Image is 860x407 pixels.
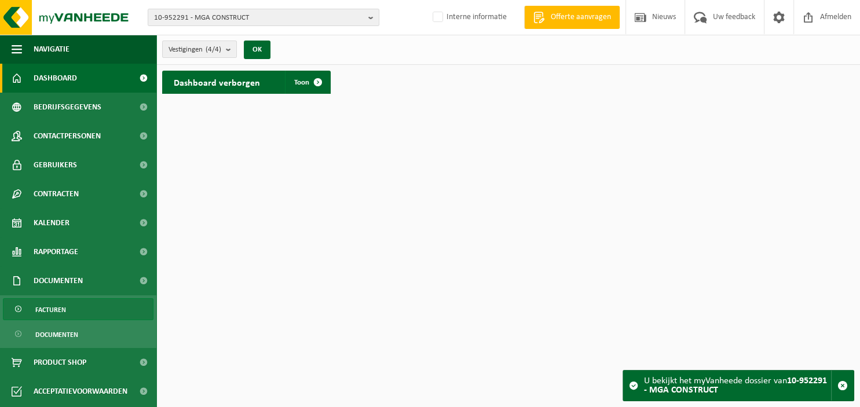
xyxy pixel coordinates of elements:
span: Contactpersonen [34,122,101,151]
span: Product Shop [34,348,86,377]
span: Facturen [35,299,66,321]
span: Contracten [34,179,79,208]
count: (4/4) [206,46,221,53]
span: Kalender [34,208,69,237]
button: 10-952291 - MGA CONSTRUCT [148,9,379,26]
span: Documenten [34,266,83,295]
a: Documenten [3,323,153,345]
span: Acceptatievoorwaarden [34,377,127,406]
span: Toon [294,79,309,86]
span: Rapportage [34,237,78,266]
span: Documenten [35,324,78,346]
div: U bekijkt het myVanheede dossier van [644,371,831,401]
button: OK [244,41,270,59]
span: Bedrijfsgegevens [34,93,101,122]
span: Offerte aanvragen [548,12,614,23]
a: Toon [285,71,330,94]
span: Gebruikers [34,151,77,179]
span: Navigatie [34,35,69,64]
a: Facturen [3,298,153,320]
span: Vestigingen [169,41,221,58]
h2: Dashboard verborgen [162,71,272,93]
span: 10-952291 - MGA CONSTRUCT [154,9,364,27]
a: Offerte aanvragen [524,6,620,29]
strong: 10-952291 - MGA CONSTRUCT [644,376,827,395]
span: Dashboard [34,64,77,93]
label: Interne informatie [430,9,507,26]
button: Vestigingen(4/4) [162,41,237,58]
